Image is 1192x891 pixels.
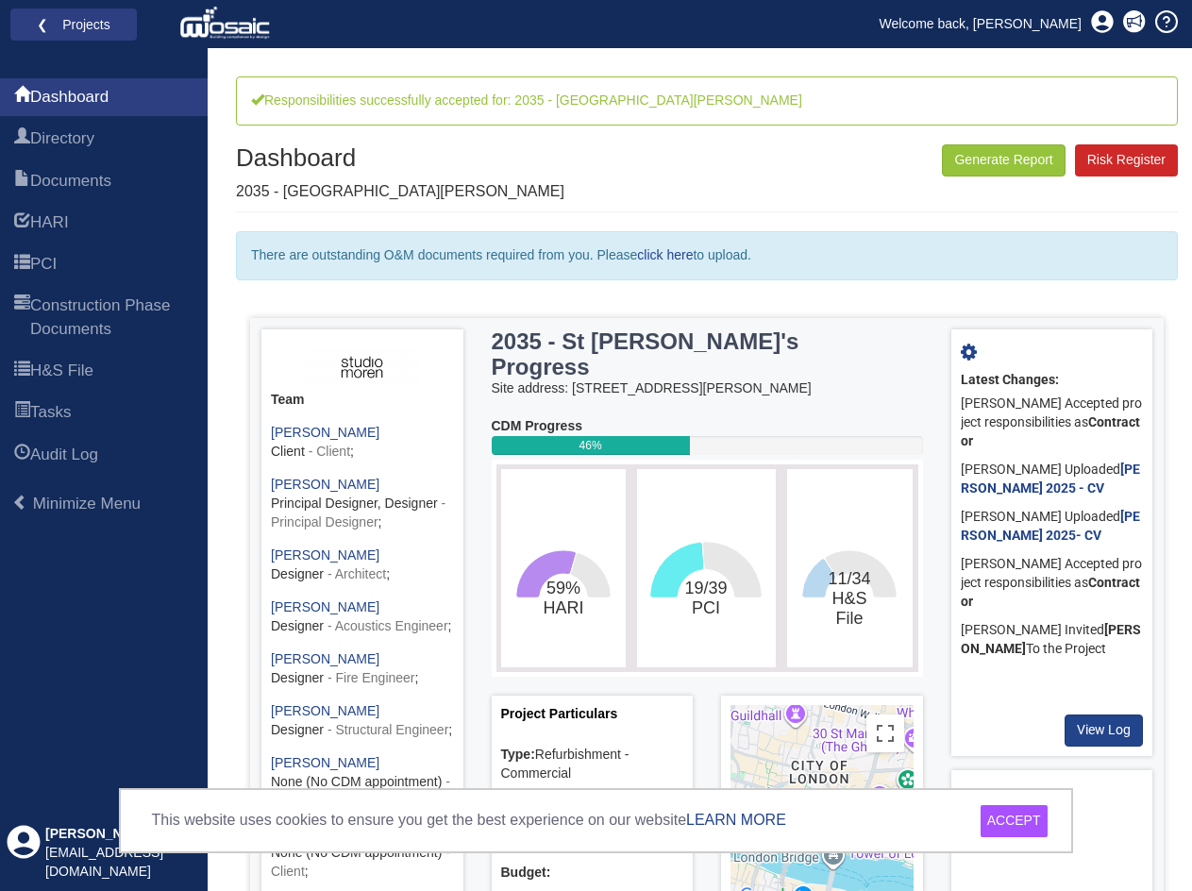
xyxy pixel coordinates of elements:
span: Dashboard [14,87,30,109]
div: ; [271,754,454,811]
div: ACCEPT [981,805,1048,837]
a: Welcome back, [PERSON_NAME] [865,9,1096,38]
h3: 2035 - St [PERSON_NAME]'s Progress [492,329,847,379]
div: ; [271,702,454,740]
span: - Structural Engineer [327,722,448,737]
a: ❮ Projects [23,12,125,37]
a: [PERSON_NAME] 2025- CV [961,509,1140,543]
span: H&S File [14,361,30,383]
text: 59% [543,579,583,617]
div: Site address: [STREET_ADDRESS][PERSON_NAME] [492,379,923,398]
button: Generate Report [942,144,1065,177]
span: - Fire Engineer [327,670,415,685]
p: This website uses cookies to ensure you get the best experience on our website [151,810,785,832]
span: None (No CDM appointment) [271,774,442,789]
div: [PERSON_NAME] Invited To the Project [961,616,1144,664]
a: LEARN MORE [686,812,786,828]
div: CDM Progress [492,417,923,436]
a: [PERSON_NAME] [271,425,379,440]
a: [PERSON_NAME] [271,599,379,614]
span: Dashboard [30,86,109,109]
a: [PERSON_NAME] [271,703,379,718]
tspan: HARI [543,598,583,617]
div: ; [271,598,454,636]
span: HARI [14,212,30,235]
text: 11/34 [829,569,871,628]
a: [PERSON_NAME] [271,547,379,563]
svg: 59%​HARI [506,474,621,663]
h1: Dashboard [236,144,564,172]
div: ; [271,650,454,688]
span: Documents [30,170,111,193]
div: There are outstanding O&M documents required from you. Please to upload. [236,231,1178,280]
span: Designer [271,618,324,633]
div: [EMAIL_ADDRESS][DOMAIN_NAME] [45,844,187,882]
span: Designer [271,566,324,581]
span: Directory [30,127,94,150]
button: Toggle fullscreen view [866,714,904,752]
a: [PERSON_NAME] [271,755,379,770]
div: [PERSON_NAME] Uploaded [961,503,1144,550]
span: Tasks [14,402,30,425]
div: ; [271,546,454,584]
svg: 19/39​PCI [642,474,770,663]
iframe: Chat [1112,806,1178,877]
span: Tasks [30,401,71,424]
div: Profile [7,825,41,882]
img: ASH3fIiKEy5lAAAAAElFTkSuQmCC [306,348,418,386]
span: Construction Phase Documents [14,295,30,342]
div: Team [271,391,454,410]
span: Documents [14,171,30,193]
span: PCI [14,254,30,277]
a: Project Particulars [501,706,618,721]
b: Contractor [961,575,1140,609]
span: Audit Log [30,444,98,466]
span: H&S File [30,360,93,382]
div: ; [271,424,454,462]
div: 46% [492,436,690,455]
tspan: H&S File [832,589,867,628]
b: Budget: [501,865,551,880]
span: Minimize Menu [12,495,28,511]
a: [PERSON_NAME] [271,477,379,492]
svg: 11/34​H&S​File [792,474,907,663]
b: [PERSON_NAME] [961,622,1141,656]
span: - Acoustics Engineer [327,618,448,633]
span: Designer [271,670,324,685]
div: ; [271,825,454,882]
a: Risk Register [1075,144,1178,177]
span: HARI [30,211,69,234]
div: [PERSON_NAME] Accepted project responsibilities as [961,550,1144,616]
text: 19/39 [685,579,728,617]
div: [PERSON_NAME] [45,825,187,844]
div: Latest Changes: [961,371,1144,390]
span: PCI [30,253,57,276]
span: Designer [271,722,324,737]
a: [PERSON_NAME] [271,651,379,666]
span: Client [271,444,305,459]
span: Audit Log [14,445,30,467]
span: - Client [309,444,350,459]
div: Responsibilities successfully accepted for: 2035 - [GEOGRAPHIC_DATA][PERSON_NAME] [236,76,1178,126]
span: Directory [14,128,30,151]
span: - Principal Designer [271,774,450,808]
div: ; [271,476,454,532]
p: 2035 - [GEOGRAPHIC_DATA][PERSON_NAME] [236,181,564,203]
a: View Log [1065,714,1143,747]
span: Construction Phase Documents [30,294,193,341]
b: Contractor [961,414,1140,448]
b: Type: [501,747,535,762]
div: [PERSON_NAME] Uploaded [961,456,1144,503]
div: [PERSON_NAME] Accepted project responsibilities as [961,390,1144,456]
span: Minimize Menu [33,495,141,513]
a: click here [637,247,693,262]
div: Refurbishment - Commercial [501,746,684,783]
span: - Architect [327,566,386,581]
img: logo_white.png [179,5,275,42]
tspan: PCI [692,598,720,617]
a: [PERSON_NAME] 2025 - CV [961,462,1140,496]
span: Principal Designer, Designer [271,496,438,511]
